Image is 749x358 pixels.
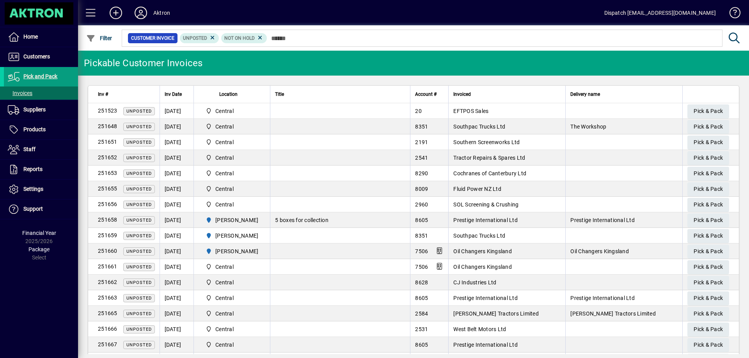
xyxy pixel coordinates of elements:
[98,154,117,160] span: 251652
[453,217,518,223] span: Prestige International Ltd
[165,90,182,99] span: Inv Date
[453,170,526,176] span: Cochranes of Canterbury Ltd
[694,198,723,211] span: Pick & Pack
[4,47,78,67] a: Customers
[4,160,78,179] a: Reports
[687,323,729,337] button: Pick & Pack
[160,337,193,353] td: [DATE]
[202,293,262,303] span: Central
[98,341,117,347] span: 251667
[126,342,152,347] span: Unposted
[126,124,152,129] span: Unposted
[687,307,729,321] button: Pick & Pack
[694,136,723,149] span: Pick & Pack
[131,34,174,42] span: Customer Invoice
[202,247,262,256] span: HAMILTON
[687,338,729,352] button: Pick & Pack
[694,105,723,118] span: Pick & Pack
[202,309,262,318] span: Central
[126,280,152,285] span: Unposted
[160,166,193,181] td: [DATE]
[98,295,117,301] span: 251663
[202,106,262,116] span: Central
[215,247,258,255] span: [PERSON_NAME]
[570,248,629,254] span: Oil Changers Kingsland
[694,229,723,242] span: Pick & Pack
[687,198,729,212] button: Pick & Pack
[215,294,234,302] span: Central
[570,90,600,99] span: Delivery name
[98,139,117,145] span: 251651
[215,232,258,240] span: [PERSON_NAME]
[160,306,193,321] td: [DATE]
[160,103,193,119] td: [DATE]
[160,150,193,166] td: [DATE]
[202,122,262,131] span: Central
[415,279,428,286] span: 8628
[98,217,117,223] span: 251658
[453,123,505,130] span: Southpac Trucks Ltd
[215,341,234,349] span: Central
[215,325,234,333] span: Central
[415,264,428,270] span: 7506
[570,123,606,130] span: The Workshop
[183,35,207,41] span: Unposted
[275,217,328,223] span: 5 boxes for collection
[98,90,155,99] div: Inv #
[126,327,152,332] span: Unposted
[415,248,428,254] span: 7506
[415,139,428,145] span: 2191
[415,342,428,348] span: 8605
[202,215,262,225] span: HAMILTON
[221,33,267,43] mat-chip: Hold Status: Not On Hold
[23,73,57,79] span: Pick and Pack
[126,296,152,301] span: Unposted
[202,231,262,240] span: HAMILTON
[126,202,152,207] span: Unposted
[453,248,512,254] span: Oil Changers Kingsland
[215,107,234,115] span: Central
[453,233,505,239] span: Southpac Trucks Ltd
[415,90,444,99] div: Account #
[202,200,262,209] span: Central
[224,35,255,41] span: Not On Hold
[687,276,729,290] button: Pick & Pack
[160,290,193,306] td: [DATE]
[687,291,729,305] button: Pick & Pack
[219,90,238,99] span: Location
[126,311,152,316] span: Unposted
[415,170,428,176] span: 8290
[415,295,428,301] span: 8605
[453,342,518,348] span: Prestige International Ltd
[694,183,723,196] span: Pick & Pack
[160,243,193,259] td: [DATE]
[215,185,234,193] span: Central
[126,265,152,270] span: Unposted
[215,216,258,224] span: [PERSON_NAME]
[202,262,262,272] span: Central
[84,57,203,69] div: Pickable Customer Invoices
[687,182,729,196] button: Pick & Pack
[160,181,193,197] td: [DATE]
[694,339,723,351] span: Pick & Pack
[275,90,405,99] div: Title
[86,35,112,41] span: Filter
[23,146,35,152] span: Staff
[4,180,78,199] a: Settings
[199,90,266,99] div: Location
[128,6,153,20] button: Profile
[215,123,234,131] span: Central
[694,323,723,336] span: Pick & Pack
[724,2,739,27] a: Knowledge Base
[160,197,193,212] td: [DATE]
[160,275,193,290] td: [DATE]
[98,185,117,192] span: 251655
[570,90,678,99] div: Delivery name
[4,100,78,120] a: Suppliers
[687,104,729,118] button: Pick & Pack
[23,53,50,60] span: Customers
[23,186,43,192] span: Settings
[98,108,117,114] span: 251523
[415,217,428,223] span: 8605
[415,123,428,130] span: 8351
